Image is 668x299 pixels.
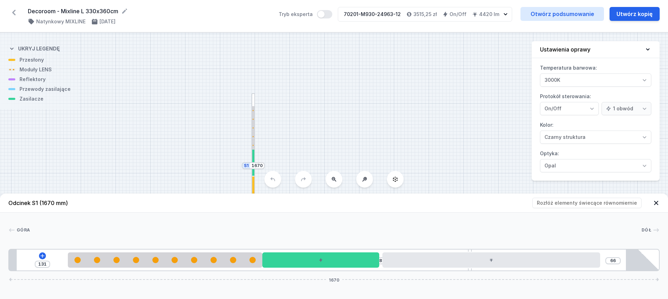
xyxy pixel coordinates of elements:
span: (1670 mm) [39,199,68,206]
button: Edytuj nazwę projektu [121,8,128,15]
h4: Ukryj legendę [18,45,60,52]
label: Temperatura barwowa: [540,62,651,87]
h4: On/Off [450,11,467,18]
form: Decoroom - Mixline L 330x360cm [28,7,270,15]
button: Ukryj legendę [8,40,60,56]
button: Ustawienia oprawy [532,41,660,58]
div: 10 LENS module 500mm 54° [68,252,262,268]
label: Protokół sterowania: [540,91,651,115]
button: Tryb eksperta [317,10,332,18]
div: 70201-M930-24963-12 [344,11,401,18]
h4: [DATE] [100,18,116,25]
a: Otwórz podsumowanie [520,7,604,21]
button: 70201-M930-24963-123515,25 złOn/Off4420 lm [338,7,512,22]
h4: Natynkowy MIXLINE [36,18,86,25]
span: Dół [642,227,651,233]
span: 1670 [326,277,342,282]
select: Optyka: [540,159,651,172]
input: Wymiar [mm] [252,163,263,168]
label: Optyka: [540,148,651,172]
h4: 4420 lm [479,11,499,18]
h4: 3515,25 zł [413,11,437,18]
label: Tryb eksperta [279,10,332,18]
label: Kolor: [540,119,651,144]
select: Temperatura barwowa: [540,73,651,87]
div: LED opal module 560mm [382,252,600,268]
div: ON/OFF Driver - up to 16W [262,252,379,268]
button: Utwórz kopię [610,7,660,21]
h4: Odcinek S1 [8,199,68,207]
select: Protokół sterowania: [540,102,599,115]
span: Góra [17,227,30,233]
select: Kolor: [540,131,651,144]
select: Protokół sterowania: [602,102,651,115]
h4: Ustawienia oprawy [540,45,590,54]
